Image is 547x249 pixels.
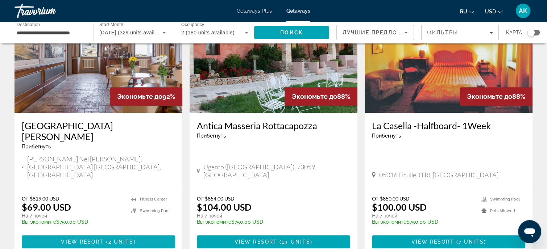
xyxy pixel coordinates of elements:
[519,7,527,14] span: AK
[197,235,350,248] button: View Resort(13 units)
[343,30,420,35] span: Лучшие предложения
[467,93,512,100] span: Экономьте до
[460,9,467,14] span: ru
[181,30,235,35] span: 2 (180 units available)
[372,133,401,139] span: Прибегнуть
[99,22,123,27] span: Start Month
[372,235,525,248] button: View Resort(7 units)
[110,87,182,106] div: 92%
[205,195,235,202] span: $854.00 USD
[22,120,175,142] a: [GEOGRAPHIC_DATA][PERSON_NAME]
[197,133,226,139] span: Прибегнуть
[372,219,406,225] span: Вы экономите
[411,239,454,245] span: View Resort
[237,8,272,14] a: Getaways Plus
[490,208,515,213] span: Pets Allowed
[280,30,303,35] span: Поиск
[22,195,28,202] span: От
[427,30,458,35] span: Фильтры
[454,239,486,245] span: ( )
[459,239,484,245] span: 7 units
[99,30,167,35] span: [DATE] (329 units available)
[235,239,277,245] span: View Resort
[292,93,337,100] span: Экономьте до
[14,1,87,20] a: Travorium
[140,208,170,213] span: Swimming Pool
[518,220,541,243] iframe: Кнопка запуска окна обмена сообщениями
[117,93,162,100] span: Экономьте до
[485,9,496,14] span: USD
[490,197,520,202] span: Swimming Pool
[372,202,427,212] p: $100.00 USD
[181,22,204,27] span: Occupancy
[197,195,203,202] span: От
[197,212,343,219] p: На 7 ночей
[104,239,136,245] span: ( )
[61,239,104,245] span: View Resort
[286,8,310,14] a: Getaways
[22,212,124,219] p: На 7 ночей
[27,155,175,179] span: [PERSON_NAME] Nel [PERSON_NAME], [GEOGRAPHIC_DATA] [GEOGRAPHIC_DATA], [GEOGRAPHIC_DATA]
[277,239,312,245] span: ( )
[197,202,252,212] p: $104.00 USD
[22,144,51,149] span: Прибегнуть
[372,212,474,219] p: На 7 ночей
[22,202,71,212] p: $69.00 USD
[460,87,533,106] div: 88%
[285,87,357,106] div: 88%
[254,26,329,39] button: Search
[22,219,124,225] p: $750.00 USD
[506,28,522,38] span: карта
[379,171,498,179] span: 05016 Ficulle, (TR), [GEOGRAPHIC_DATA]
[22,219,56,225] span: Вы экономите
[372,219,474,225] p: $750.00 USD
[30,195,59,202] span: $819.00 USD
[197,219,231,225] span: Вы экономите
[485,6,503,17] button: Change currency
[22,235,175,248] button: View Resort(2 units)
[17,29,84,37] input: Select destination
[421,25,499,40] button: Filters
[108,239,134,245] span: 2 units
[197,120,350,131] a: Antica Masseria Rottacapozza
[460,6,474,17] button: Change language
[343,28,408,37] mat-select: Sort by
[140,197,167,202] span: Fitness Center
[282,239,310,245] span: 13 units
[514,3,533,18] button: User Menu
[372,120,525,131] a: La Casella -Halfboard- 1Week
[17,22,40,27] span: Destination
[203,163,350,179] span: Ugento ([GEOGRAPHIC_DATA]), 73059, [GEOGRAPHIC_DATA]
[372,195,378,202] span: От
[380,195,410,202] span: $850.00 USD
[197,219,343,225] p: $750.00 USD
